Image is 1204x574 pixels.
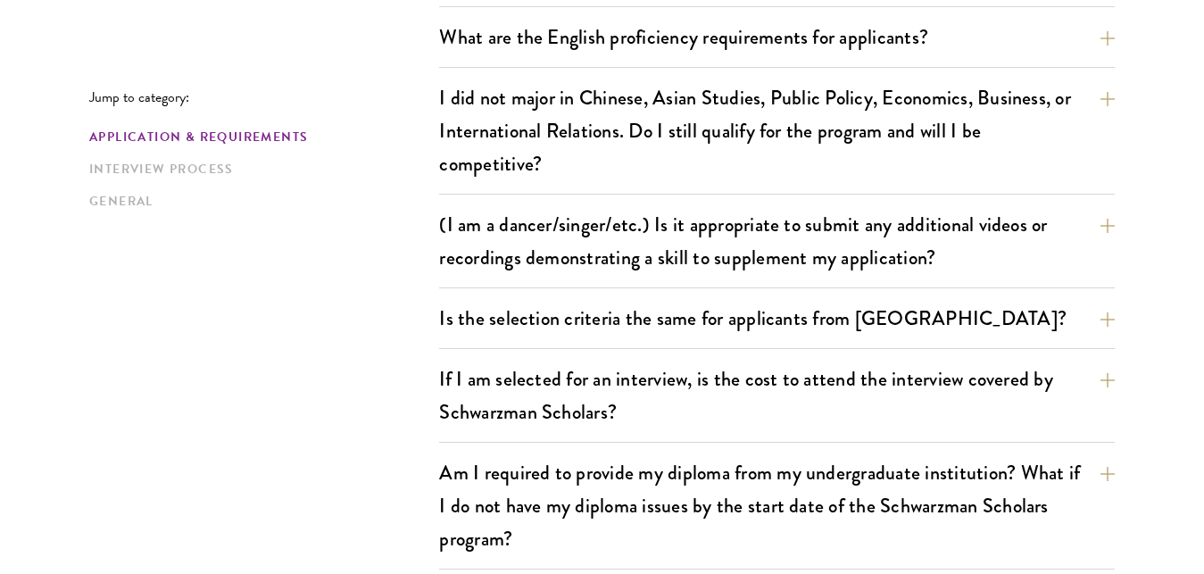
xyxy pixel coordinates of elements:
[439,359,1115,432] button: If I am selected for an interview, is the cost to attend the interview covered by Schwarzman Scho...
[439,17,1115,57] button: What are the English proficiency requirements for applicants?
[439,298,1115,338] button: Is the selection criteria the same for applicants from [GEOGRAPHIC_DATA]?
[439,453,1115,559] button: Am I required to provide my diploma from my undergraduate institution? What if I do not have my d...
[439,78,1115,184] button: I did not major in Chinese, Asian Studies, Public Policy, Economics, Business, or International R...
[89,160,428,179] a: Interview Process
[89,192,428,211] a: General
[439,204,1115,278] button: (I am a dancer/singer/etc.) Is it appropriate to submit any additional videos or recordings demon...
[89,89,439,105] p: Jump to category:
[89,128,428,146] a: Application & Requirements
